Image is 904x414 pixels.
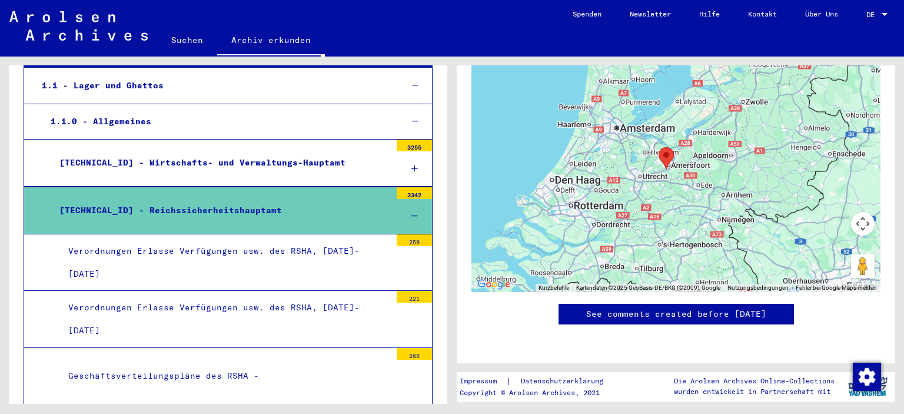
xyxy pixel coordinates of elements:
div: Geschäftsverteilungspläne des RSHA - [59,365,391,387]
div: | [460,375,617,387]
span: DE [866,11,879,19]
div: 3342 [397,187,432,199]
a: Archiv erkunden [217,26,325,57]
p: Die Arolsen Archives Online-Collections [674,376,835,386]
div: 3255 [397,140,432,151]
div: Verordnungen Erlasse Verfügungen usw. des RSHA, [DATE]-[DATE] [59,296,391,342]
div: 1.1.0 - Allgemeines [42,110,392,133]
div: 1.1 - Lager und Ghettos [33,74,392,97]
a: Dieses Gebiet in Google Maps öffnen (in neuem Fenster) [474,277,513,292]
a: Suchen [157,26,217,54]
p: wurden entwickelt in Partnerschaft mit [674,386,835,397]
div: [TECHNICAL_ID] - Reichssicherheitshauptamt [51,199,391,222]
a: Impressum [460,375,506,387]
button: Kamerasteuerung für die Karte [851,212,875,236]
img: Google [474,277,513,292]
div: Amersfoort Police Transit Camp [659,147,674,169]
img: Arolsen_neg.svg [9,11,148,41]
img: yv_logo.png [846,372,890,401]
p: Copyright © Arolsen Archives, 2021 [460,387,617,398]
a: Nutzungsbedingungen [727,284,789,291]
a: Fehler bei Google Maps melden [796,284,877,291]
img: Zustimmung ändern [853,363,881,391]
span: Kartendaten ©2025 GeoBasis-DE/BKG (©2009), Google [576,284,720,291]
div: 268 [397,348,432,360]
a: See comments created before [DATE] [586,308,766,320]
button: Pegman auf die Karte ziehen, um Street View aufzurufen [851,254,875,278]
div: 221 [397,291,432,303]
a: Datenschutzerklärung [511,375,617,387]
div: 259 [397,234,432,246]
button: Kurzbefehle [539,284,569,292]
div: Verordnungen Erlasse Verfügungen usw. des RSHA, [DATE]-[DATE] [59,240,391,286]
div: [TECHNICAL_ID] - Wirtschafts- und Verwaltungs-Hauptamt [51,151,391,174]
